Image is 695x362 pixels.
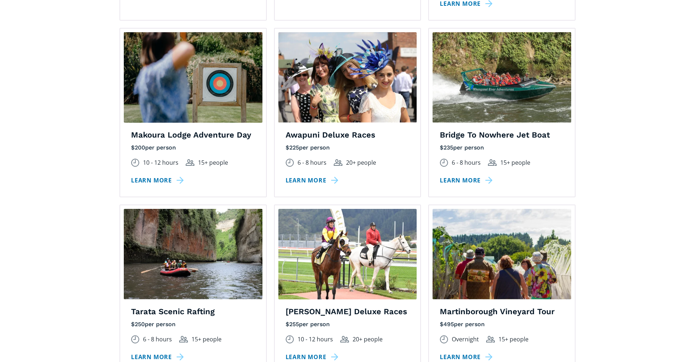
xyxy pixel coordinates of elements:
[186,159,194,165] img: Group size
[289,144,299,152] div: 225
[353,334,383,345] div: 20+ people
[198,157,228,168] div: 15+ people
[440,320,443,328] div: $
[286,307,410,317] h4: [PERSON_NAME] Deluxe Races
[433,209,571,299] img: Group of tourists exploring the vineyard
[443,320,454,328] div: 495
[286,320,289,328] div: $
[131,335,139,344] img: Duration
[135,320,145,328] div: 250
[286,335,294,344] img: Duration
[440,335,448,344] img: Duration
[124,32,262,123] img: A woman pulling back the string of a bow and aiming for an archery target.
[143,157,178,168] div: 10 - 12 hours
[346,157,376,168] div: 20+ people
[440,144,443,152] div: $
[498,334,528,345] div: 15+ people
[299,320,330,328] div: per person
[298,157,327,168] div: 6 - 8 hours
[500,157,530,168] div: 15+ people
[452,157,481,168] div: 6 - 8 hours
[286,175,341,186] a: Learn more
[278,209,417,299] img: Two riders on horseback at Wellington Racing
[289,320,299,328] div: 255
[191,334,222,345] div: 15+ people
[286,144,289,152] div: $
[131,320,135,328] div: $
[278,32,417,123] img: A group of ladies dressed formally for the races
[454,320,485,328] div: per person
[286,159,294,167] img: Duration
[135,144,145,152] div: 200
[433,32,571,123] img: A group of customers in life jackets riding a fast-moving jet boat along a river
[286,130,410,140] h4: Awapuni Deluxe Races
[143,334,172,345] div: 6 - 8 hours
[145,320,176,328] div: per person
[131,130,255,140] h4: Makoura Lodge Adventure Day
[131,307,255,317] h4: Tarata Scenic Rafting
[440,159,448,167] img: Duration
[179,336,188,342] img: Group size
[440,175,495,186] a: Learn more
[488,159,497,165] img: Group size
[440,307,564,317] h4: Martinborough Vineyard Tour
[486,336,495,342] img: Group size
[124,209,262,299] img: An inflatable raft boat on a river in a gorge
[334,159,342,165] img: Group size
[452,334,479,345] div: Overnight
[340,336,349,342] img: Group size
[443,144,453,152] div: 235
[145,144,176,152] div: per person
[299,144,330,152] div: per person
[131,175,186,186] a: Learn more
[131,144,135,152] div: $
[440,130,564,140] h4: Bridge To Nowhere Jet Boat
[453,144,484,152] div: per person
[298,334,333,345] div: 10 - 12 hours
[131,159,139,167] img: Duration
